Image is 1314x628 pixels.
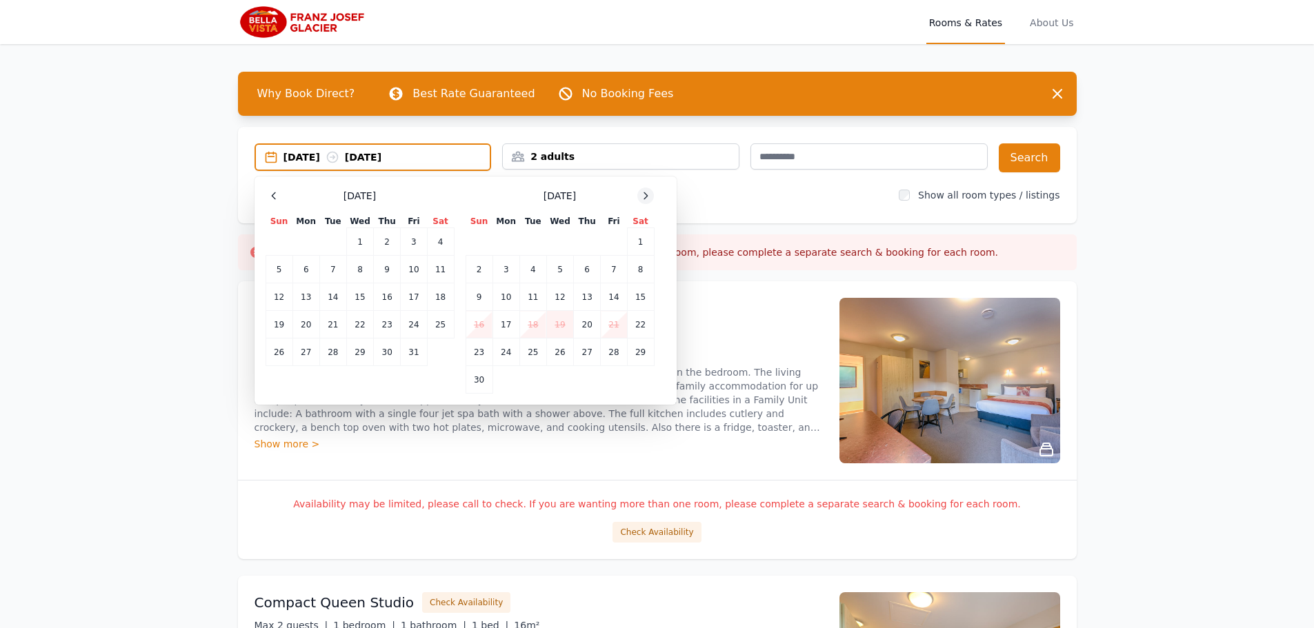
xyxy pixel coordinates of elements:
[492,256,519,283] td: 3
[427,256,454,283] td: 11
[492,338,519,366] td: 24
[292,256,319,283] td: 6
[319,283,346,311] td: 14
[283,150,490,164] div: [DATE] [DATE]
[503,150,739,163] div: 2 adults
[574,256,601,283] td: 6
[999,143,1060,172] button: Search
[574,311,601,338] td: 20
[266,283,292,311] td: 12
[266,311,292,338] td: 19
[546,215,573,228] th: Wed
[292,338,319,366] td: 27
[627,311,654,338] td: 22
[346,256,373,283] td: 8
[519,338,546,366] td: 25
[627,215,654,228] th: Sat
[627,228,654,256] td: 1
[546,283,573,311] td: 12
[544,189,576,203] span: [DATE]
[918,190,1059,201] label: Show all room types / listings
[255,593,415,612] h3: Compact Queen Studio
[255,497,1060,511] p: Availability may be limited, please call to check. If you are wanting more than one room, please ...
[401,256,427,283] td: 10
[319,215,346,228] th: Tue
[374,215,401,228] th: Thu
[601,338,627,366] td: 28
[292,215,319,228] th: Mon
[601,215,627,228] th: Fri
[401,215,427,228] th: Fri
[492,283,519,311] td: 10
[401,228,427,256] td: 3
[466,311,492,338] td: 16
[401,311,427,338] td: 24
[346,215,373,228] th: Wed
[546,338,573,366] td: 26
[266,215,292,228] th: Sun
[412,85,535,102] p: Best Rate Guaranteed
[546,311,573,338] td: 19
[519,215,546,228] th: Tue
[374,283,401,311] td: 16
[374,311,401,338] td: 23
[627,256,654,283] td: 8
[546,256,573,283] td: 5
[246,80,366,108] span: Why Book Direct?
[427,215,454,228] th: Sat
[401,338,427,366] td: 31
[422,592,510,613] button: Check Availability
[492,215,519,228] th: Mon
[601,283,627,311] td: 14
[492,311,519,338] td: 17
[319,256,346,283] td: 7
[374,338,401,366] td: 30
[292,311,319,338] td: 20
[466,283,492,311] td: 9
[466,338,492,366] td: 23
[613,522,701,543] button: Check Availability
[519,311,546,338] td: 18
[519,256,546,283] td: 4
[319,338,346,366] td: 28
[574,215,601,228] th: Thu
[427,228,454,256] td: 4
[427,283,454,311] td: 18
[374,256,401,283] td: 9
[574,338,601,366] td: 27
[627,283,654,311] td: 15
[401,283,427,311] td: 17
[346,283,373,311] td: 15
[466,366,492,394] td: 30
[627,338,654,366] td: 29
[344,189,376,203] span: [DATE]
[466,215,492,228] th: Sun
[266,256,292,283] td: 5
[574,283,601,311] td: 13
[519,283,546,311] td: 11
[255,437,823,451] div: Show more >
[601,311,627,338] td: 21
[319,311,346,338] td: 21
[346,311,373,338] td: 22
[466,256,492,283] td: 2
[346,338,373,366] td: 29
[292,283,319,311] td: 13
[374,228,401,256] td: 2
[582,85,674,102] p: No Booking Fees
[346,228,373,256] td: 1
[238,6,371,39] img: Bella Vista Franz Josef Glacier
[266,338,292,366] td: 26
[601,256,627,283] td: 7
[427,311,454,338] td: 25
